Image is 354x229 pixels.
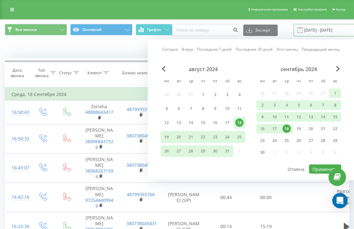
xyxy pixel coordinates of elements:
[185,145,197,157] div: ср 28 авг. 2024 г.
[223,147,231,155] div: 31
[211,105,219,113] div: 9
[256,148,268,157] div: пн 30 сент. 2024 г.
[198,77,208,86] abbr: четверг
[256,66,341,72] div: сентябрь 2024
[270,77,279,86] abbr: вторник
[223,90,231,99] div: 3
[336,8,345,11] span: Выход
[332,193,348,208] div: Open Intercom Messenger
[256,100,268,110] div: пн 2 сент. 2024 г.
[307,137,315,145] div: 27
[175,147,183,155] div: 27
[282,101,291,109] div: 4
[329,112,341,122] div: вс 15 сент. 2024 г.
[122,70,150,76] div: Бизнес номер
[258,113,267,121] div: 9
[11,162,24,174] div: 16:43:07
[197,117,209,129] div: чт 15 авг. 2024 г.
[270,137,279,145] div: 24
[282,137,291,145] div: 25
[317,112,329,122] div: сб 14 сент. 2024 г.
[221,89,233,100] div: сб 3 авг. 2024 г.
[268,136,281,145] div: вт 24 сент. 2024 г.
[79,153,120,183] td: [PERSON_NAME]
[256,112,268,122] div: пн 9 сент. 2024 г.
[235,77,244,86] abbr: воскресенье
[305,112,317,122] div: пт 13 сент. 2024 г.
[211,133,219,141] div: 23
[211,90,219,99] div: 2
[276,46,298,52] a: Этот месяц
[281,100,293,110] div: ср 4 сент. 2024 г.
[126,162,157,168] a: 380738045831
[136,24,172,35] button: График
[173,145,185,157] div: вт 27 авг. 2024 г.
[162,133,171,141] div: 19
[319,101,327,109] div: 7
[235,119,244,127] div: 18
[11,191,24,203] div: 16:42:16
[173,131,185,143] div: вт 20 авг. 2024 г.
[329,89,341,98] div: вс 1 сент. 2024 г.
[162,77,171,86] abbr: понедельник
[221,117,233,129] div: сб 17 авг. 2024 г.
[331,137,339,145] div: 29
[329,136,341,145] div: вс 29 сент. 2024 г.
[187,147,195,155] div: 28
[268,124,281,134] div: вт 17 сент. 2024 г.
[209,145,221,157] div: пт 30 авг. 2024 г.
[79,124,120,153] td: [PERSON_NAME]
[282,77,291,86] abbr: среда
[235,90,244,99] div: 4
[59,70,72,76] div: Статус
[162,147,171,155] div: 26
[258,148,267,157] div: 30
[235,105,244,113] div: 11
[233,89,245,100] div: вс 4 авг. 2024 г.
[305,136,317,145] div: пт 27 сент. 2024 г.
[172,25,240,36] input: Поиск по номеру
[174,77,184,86] abbr: вторник
[270,101,279,109] div: 3
[182,46,193,52] a: Вчера
[302,46,340,52] a: Предыдущий месяц
[306,77,316,86] abbr: пятница
[307,113,315,121] div: 13
[258,137,267,145] div: 23
[295,101,303,109] div: 5
[162,119,171,127] div: 12
[294,77,304,86] abbr: четверг
[127,106,155,112] a: 48799355766
[309,165,341,174] button: Применить
[87,70,102,76] div: Клиент
[197,89,209,100] div: чт 1 авг. 2024 г.
[317,100,329,110] div: сб 7 сент. 2024 г.
[281,136,293,145] div: ср 25 сент. 2024 г.
[175,133,183,141] div: 20
[5,24,67,35] button: Все звонки
[126,133,157,139] a: 380738045831
[209,103,221,114] div: пт 9 авг. 2024 г.
[206,183,246,212] td: 00:44
[199,105,207,113] div: 8
[293,136,305,145] div: чт 26 сент. 2024 г.
[185,131,197,143] div: ср 21 авг. 2024 г.
[197,131,209,143] div: чт 22 авг. 2024 г.
[319,137,327,145] div: 28
[197,145,209,157] div: чт 29 авг. 2024 г.
[282,125,291,133] div: 18
[330,77,340,86] abbr: воскресенье
[187,105,195,113] div: 7
[258,125,267,133] div: 16
[221,131,233,143] div: сб 24 авг. 2024 г.
[281,112,293,122] div: ср 11 сент. 2024 г.
[329,124,341,134] div: вс 22 сент. 2024 г.
[173,103,185,114] div: вт 6 авг. 2024 г.
[187,119,195,127] div: 14
[185,103,197,114] div: ср 7 авг. 2024 г.
[331,113,339,121] div: 15
[187,133,195,141] div: 21
[223,105,231,113] div: 10
[161,66,245,72] div: август 2024
[161,117,173,129] div: пн 12 авг. 2024 г.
